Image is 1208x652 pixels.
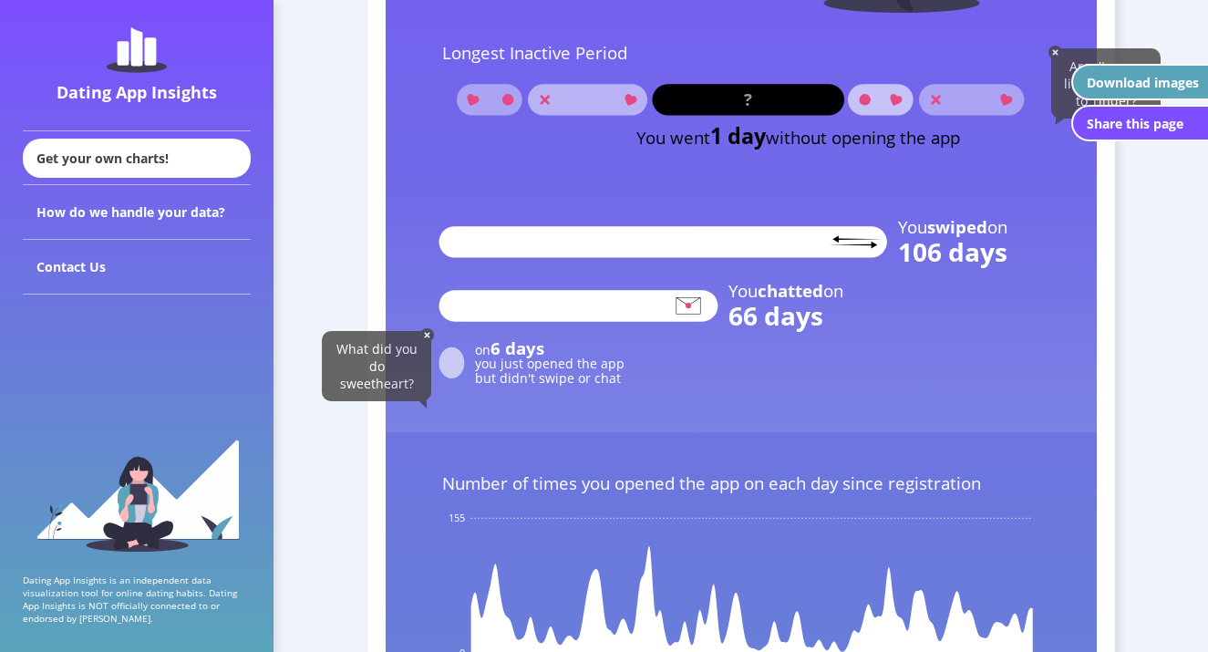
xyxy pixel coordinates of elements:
tspan: without opening the app [765,126,959,149]
div: Share this page [1087,115,1183,132]
text: You [897,215,1007,238]
text: 66 days [728,298,823,333]
p: Dating App Insights is an independent data visualization tool for online dating habits. Dating Ap... [23,574,251,625]
img: close-solid-white.82ef6a3c.svg [420,328,434,342]
text: on [475,336,544,358]
tspan: 1 day [709,121,766,150]
text: but didn't swipe or chat [475,369,621,387]
div: Get your own charts! [23,139,251,178]
text: Number of times you opened the app on each day since registration [442,471,981,494]
div: How do we handle your data? [23,185,251,240]
img: close-solid-white.82ef6a3c.svg [1048,46,1062,59]
tspan: 6 days [490,336,544,358]
tspan: 155 [449,511,465,524]
button: Download images [1071,64,1208,100]
text: Longest Inactive Period [442,41,627,64]
img: dating-app-insights-logo.5abe6921.svg [107,27,167,73]
tspan: on [823,279,843,302]
tspan: on [986,215,1007,238]
text: 106 days [897,234,1007,269]
span: Aren't you a little addicted to Tinder? [1063,57,1148,109]
tspan: chatted [758,279,823,302]
text: You went [635,121,959,150]
text: ? [744,88,752,110]
button: Share this page [1071,105,1208,141]
div: Dating App Insights [27,81,246,103]
div: Download images [1087,74,1199,91]
text: you just opened the app [475,355,625,372]
text: You [728,279,843,302]
span: What did you do sweetheart? [336,340,417,392]
div: Contact Us [23,240,251,295]
tspan: swiped [926,215,986,238]
img: sidebar_girl.91b9467e.svg [35,438,240,552]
